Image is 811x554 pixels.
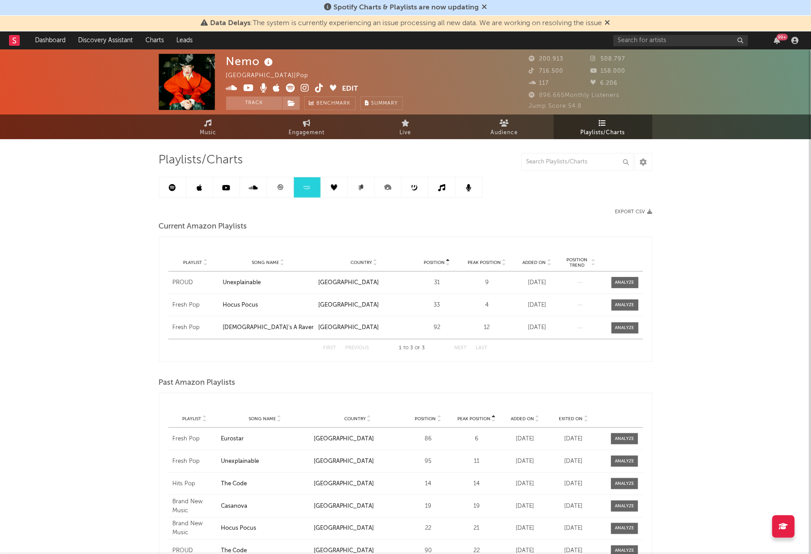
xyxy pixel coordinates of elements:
span: Past Amazon Playlists [159,378,236,388]
div: [DATE] [514,301,560,310]
a: Unexplainable [221,457,309,466]
span: Jump Score: 54.8 [529,103,582,109]
div: 31 [414,278,460,287]
a: Fresh Pop [173,323,219,332]
a: Audience [455,114,554,139]
span: Song Name [249,416,276,422]
a: [DEMOGRAPHIC_DATA]’s A Raver [223,323,314,332]
div: [GEOGRAPHIC_DATA] | Pop [226,70,319,81]
span: Playlists/Charts [581,128,625,138]
span: Added On [511,416,534,422]
a: Casanova [221,502,309,511]
button: 99+ [774,37,780,44]
div: [DATE] [552,524,596,533]
div: [DATE] [514,323,560,332]
button: Last [476,346,488,351]
a: Fresh Pop [173,435,217,444]
span: Current Amazon Playlists [159,221,247,232]
span: Playlists/Charts [159,155,243,166]
span: Dismiss [605,20,610,27]
span: Music [200,128,216,138]
div: 95 [406,457,450,466]
div: 11 [455,457,499,466]
span: Country [344,416,366,422]
span: Spotify Charts & Playlists are now updating [333,4,479,11]
div: 86 [406,435,450,444]
div: 12 [464,323,510,332]
div: 21 [455,524,499,533]
span: 6.206 [591,80,618,86]
span: Playlist [183,416,202,422]
div: 19 [406,502,450,511]
span: 117 [529,80,549,86]
a: Engagement [258,114,356,139]
a: Hits Pop [173,479,217,488]
a: Fresh Pop [173,301,219,310]
a: PROUD [173,278,219,287]
span: Song Name [252,260,279,265]
button: Next [455,346,467,351]
span: Exited On [559,416,583,422]
div: 6 [455,435,499,444]
input: Search for artists [614,35,748,46]
span: Position [424,260,445,265]
div: 19 [455,502,499,511]
a: Eurostar [221,435,309,444]
span: Position Trend [565,257,591,268]
div: [GEOGRAPHIC_DATA] [314,524,402,533]
div: [DATE] [503,435,547,444]
div: Nemo [226,54,276,69]
div: 92 [414,323,460,332]
span: Peak Position [468,260,501,265]
a: Live [356,114,455,139]
button: Track [226,97,282,110]
a: Benchmark [304,97,356,110]
div: [GEOGRAPHIC_DATA] [314,457,402,466]
div: Hocus Pocus [223,301,314,310]
a: Brand New Music [173,520,217,537]
div: 99 + [777,34,788,40]
div: The Code [221,479,309,488]
div: [GEOGRAPHIC_DATA] [318,301,409,310]
div: [DATE] [552,502,596,511]
div: [DATE] [514,278,560,287]
span: to [403,346,408,350]
a: Discovery Assistant [72,31,139,49]
div: [GEOGRAPHIC_DATA] [314,435,402,444]
button: Export CSV [615,209,653,215]
span: of [415,346,420,350]
span: Dismiss [482,4,487,11]
div: 1 3 3 [387,343,437,354]
div: [DATE] [552,457,596,466]
div: [DATE] [503,502,547,511]
span: Summary [372,101,398,106]
button: First [324,346,337,351]
a: Hocus Pocus [221,524,309,533]
div: [DATE] [503,479,547,488]
a: Charts [139,31,170,49]
span: 716.500 [529,68,564,74]
span: 896.665 Monthly Listeners [529,92,620,98]
span: 158.000 [591,68,626,74]
div: [DATE] [503,457,547,466]
a: Unexplainable [223,278,314,287]
div: 22 [406,524,450,533]
a: Playlists/Charts [554,114,653,139]
span: 508.797 [591,56,626,62]
span: Playlist [183,260,202,265]
button: Summary [360,97,403,110]
span: Added On [523,260,546,265]
div: [GEOGRAPHIC_DATA] [314,502,402,511]
span: Position [415,416,436,422]
button: Edit [342,84,359,95]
